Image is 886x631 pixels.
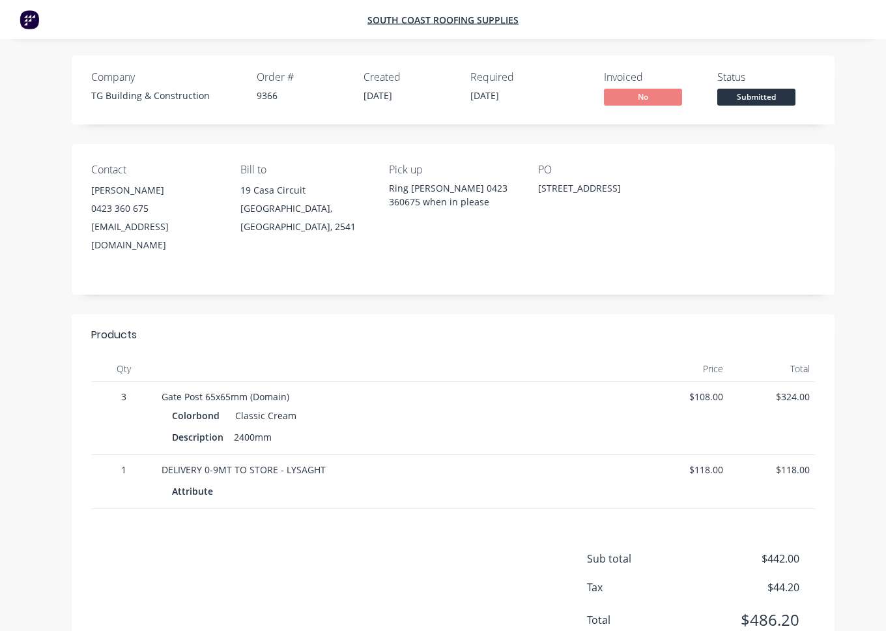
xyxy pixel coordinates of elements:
[91,181,220,254] div: [PERSON_NAME]0423 360 675[EMAIL_ADDRESS][DOMAIN_NAME]
[642,356,728,382] div: Price
[91,199,220,218] div: 0423 360 675
[229,428,277,447] div: 2400mm
[96,463,151,477] span: 1
[703,551,799,566] span: $442.00
[257,71,348,83] div: Order #
[172,406,225,425] div: Colorbond
[240,181,369,199] div: 19 Casa Circuit
[647,390,723,404] span: $108.00
[257,89,348,102] div: 9366
[470,89,499,102] span: [DATE]
[587,580,703,595] span: Tax
[717,89,795,105] span: Submitted
[91,218,220,254] div: [EMAIL_ADDRESS][DOMAIN_NAME]
[728,356,815,382] div: Total
[538,181,666,199] div: [STREET_ADDRESS]
[91,181,220,199] div: [PERSON_NAME]
[20,10,39,29] img: Factory
[364,71,455,83] div: Created
[230,406,296,425] div: Classic Cream
[364,89,392,102] span: [DATE]
[604,71,702,83] div: Invoiced
[367,14,519,26] a: South Coast Roofing Supplies
[538,164,666,176] div: PO
[717,71,815,83] div: Status
[389,181,517,209] div: Ring [PERSON_NAME] 0423 360675 when in please
[647,463,723,477] span: $118.00
[96,390,151,404] span: 3
[604,89,682,105] span: No
[91,164,220,176] div: Contact
[91,356,156,382] div: Qty
[703,580,799,595] span: $44.20
[389,164,517,176] div: Pick up
[587,551,703,566] span: Sub total
[240,164,369,176] div: Bill to
[91,71,241,83] div: Company
[172,428,229,447] div: Description
[734,390,810,404] span: $324.00
[734,463,810,477] span: $118.00
[240,199,369,236] div: [GEOGRAPHIC_DATA], [GEOGRAPHIC_DATA], 2541
[172,482,218,501] div: Attribute
[470,71,562,83] div: Required
[240,181,369,236] div: 19 Casa Circuit[GEOGRAPHIC_DATA], [GEOGRAPHIC_DATA], 2541
[91,89,241,102] div: TG Building & Construction
[91,327,137,343] div: Products
[162,463,326,476] span: DELIVERY 0-9MT TO STORE - LYSAGHT
[587,612,703,628] span: Total
[162,390,289,403] span: Gate Post 65x65mm (Domain)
